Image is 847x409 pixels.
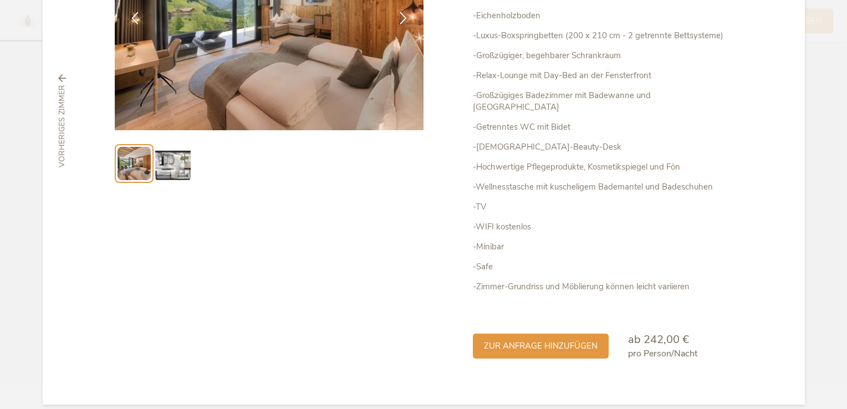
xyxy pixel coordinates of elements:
span: zur Anfrage hinzufügen [484,340,598,352]
p: -Wellnesstasche mit kuscheligem Bademantel und Badeschuhen [473,181,732,193]
p: -Großzügiger, begehbarer Schrankraum [473,50,732,62]
p: -Hochwertige Pflegeprodukte, Kosmetikspiegel und Fön [473,161,732,173]
p: -Zimmer-Grundriss und Möblierung können leicht variieren [473,281,732,293]
p: -[DEMOGRAPHIC_DATA]-Beauty-Desk [473,141,732,153]
span: vorheriges Zimmer [57,85,68,167]
img: Preview [118,147,151,180]
p: -WIFI kostenlos [473,221,732,233]
p: -Großzügiges Badezimmer mit Badewanne und [GEOGRAPHIC_DATA] [473,90,732,113]
span: pro Person/Nacht [628,347,697,360]
p: -Getrenntes WC mit Bidet [473,121,732,133]
p: -Relax-Lounge mit Day-Bed an der Fensterfront [473,70,732,81]
p: -Safe [473,261,732,273]
span: ab 242,00 € [628,332,689,347]
p: -Luxus-Boxspringbetten (200 x 210 cm - 2 getrennte Bettsysteme) [473,30,732,42]
p: -Minibar [473,241,732,253]
p: -Eichenholzboden [473,10,732,22]
p: -TV [473,201,732,213]
img: Preview [155,146,191,181]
